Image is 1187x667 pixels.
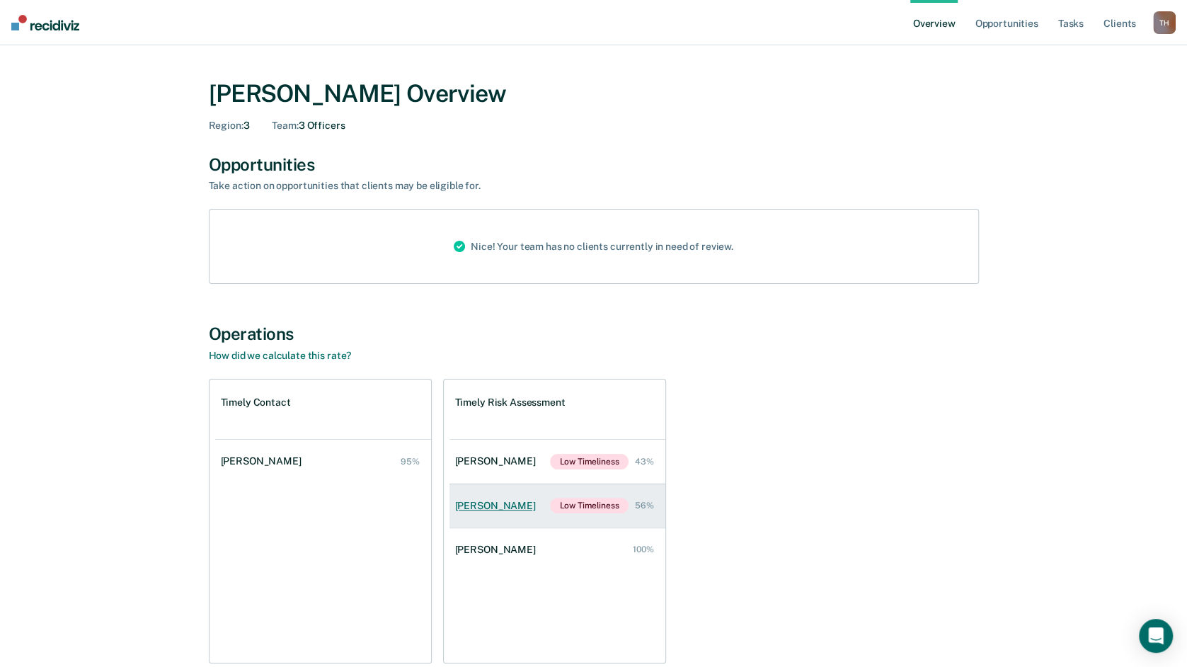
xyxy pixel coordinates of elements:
[215,441,431,481] a: [PERSON_NAME] 95%
[455,455,541,467] div: [PERSON_NAME]
[221,455,307,467] div: [PERSON_NAME]
[209,180,704,192] div: Take action on opportunities that clients may be eligible for.
[221,397,291,409] h1: Timely Contact
[633,545,654,554] div: 100%
[1153,11,1176,34] button: TH
[455,397,566,409] h1: Timely Risk Assessment
[455,544,541,556] div: [PERSON_NAME]
[11,15,79,30] img: Recidiviz
[209,350,352,361] a: How did we calculate this rate?
[455,500,541,512] div: [PERSON_NAME]
[209,120,250,132] div: 3
[449,484,665,528] a: [PERSON_NAME]Low Timeliness 56%
[209,324,979,344] div: Operations
[272,120,298,131] span: Team :
[272,120,345,132] div: 3 Officers
[550,454,628,469] span: Low Timeliness
[401,457,420,467] div: 95%
[209,120,243,131] span: Region :
[449,440,665,484] a: [PERSON_NAME]Low Timeliness 43%
[442,210,745,283] div: Nice! Your team has no clients currently in need of review.
[1153,11,1176,34] div: T H
[1139,619,1173,653] div: Open Intercom Messenger
[635,457,654,467] div: 43%
[550,498,628,513] span: Low Timeliness
[449,530,665,570] a: [PERSON_NAME] 100%
[209,154,979,175] div: Opportunities
[635,501,654,511] div: 56%
[209,79,979,108] div: [PERSON_NAME] Overview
